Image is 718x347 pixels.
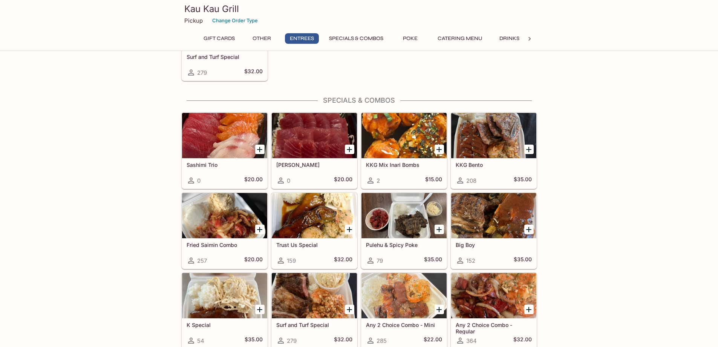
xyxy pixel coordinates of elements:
[456,162,532,168] h5: KKG Bento
[197,177,201,184] span: 0
[435,225,444,234] button: Add Pulehu & Spicy Poke
[244,176,263,185] h5: $20.00
[456,242,532,248] h5: Big Boy
[361,193,447,238] div: Pulehu & Spicy Poke
[197,257,207,264] span: 257
[425,176,442,185] h5: $15.00
[187,242,263,248] h5: Fried Saimin Combo
[366,322,442,328] h5: Any 2 Choice Combo - Mini
[451,113,536,158] div: KKG Bento
[451,193,536,238] div: Big Boy
[424,336,442,345] h5: $22.00
[272,273,357,318] div: Surf and Turf Special
[377,177,380,184] span: 2
[345,145,354,154] button: Add Ahi Sashimi
[276,322,352,328] h5: Surf and Turf Special
[377,257,383,264] span: 79
[255,145,265,154] button: Add Sashimi Trio
[272,113,357,158] div: Ahi Sashimi
[424,256,442,265] h5: $35.00
[182,113,268,189] a: Sashimi Trio0$20.00
[187,322,263,328] h5: K Special
[334,336,352,345] h5: $32.00
[276,162,352,168] h5: [PERSON_NAME]
[377,337,387,344] span: 285
[244,68,263,77] h5: $32.00
[182,113,267,158] div: Sashimi Trio
[366,162,442,168] h5: KKG Mix Inari Bombs
[433,33,487,44] button: Catering Menu
[466,337,477,344] span: 364
[244,256,263,265] h5: $20.00
[524,305,534,314] button: Add Any 2 Choice Combo - Regular
[184,17,203,24] p: Pickup
[334,256,352,265] h5: $32.00
[182,193,267,238] div: Fried Saimin Combo
[393,33,427,44] button: Poke
[361,273,447,318] div: Any 2 Choice Combo - Mini
[199,33,239,44] button: Gift Cards
[456,322,532,334] h5: Any 2 Choice Combo - Regular
[287,177,290,184] span: 0
[451,273,536,318] div: Any 2 Choice Combo - Regular
[361,193,447,269] a: Pulehu & Spicy Poke79$35.00
[276,242,352,248] h5: Trust Us Special
[245,33,279,44] button: Other
[287,337,297,344] span: 279
[271,113,357,189] a: [PERSON_NAME]0$20.00
[184,3,534,15] h3: Kau Kau Grill
[187,162,263,168] h5: Sashimi Trio
[187,54,263,60] h5: Surf and Turf Special
[182,273,267,318] div: K Special
[209,15,261,26] button: Change Order Type
[285,33,319,44] button: Entrees
[361,113,447,158] div: KKG Mix Inari Bombs
[271,193,357,269] a: Trust Us Special159$32.00
[255,305,265,314] button: Add K Special
[361,113,447,189] a: KKG Mix Inari Bombs2$15.00
[514,256,532,265] h5: $35.00
[451,113,537,189] a: KKG Bento208$35.00
[334,176,352,185] h5: $20.00
[524,145,534,154] button: Add KKG Bento
[182,193,268,269] a: Fried Saimin Combo257$20.00
[255,225,265,234] button: Add Fried Saimin Combo
[197,337,204,344] span: 54
[325,33,387,44] button: Specials & Combos
[435,305,444,314] button: Add Any 2 Choice Combo - Mini
[493,33,527,44] button: Drinks
[513,336,532,345] h5: $32.00
[272,193,357,238] div: Trust Us Special
[197,69,207,76] span: 279
[181,96,537,105] h4: Specials & Combos
[514,176,532,185] h5: $35.00
[366,242,442,248] h5: Pulehu & Spicy Poke
[345,305,354,314] button: Add Surf and Turf Special
[345,225,354,234] button: Add Trust Us Special
[435,145,444,154] button: Add KKG Mix Inari Bombs
[466,177,476,184] span: 208
[451,193,537,269] a: Big Boy152$35.00
[524,225,534,234] button: Add Big Boy
[466,257,475,264] span: 152
[245,336,263,345] h5: $35.00
[287,257,296,264] span: 159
